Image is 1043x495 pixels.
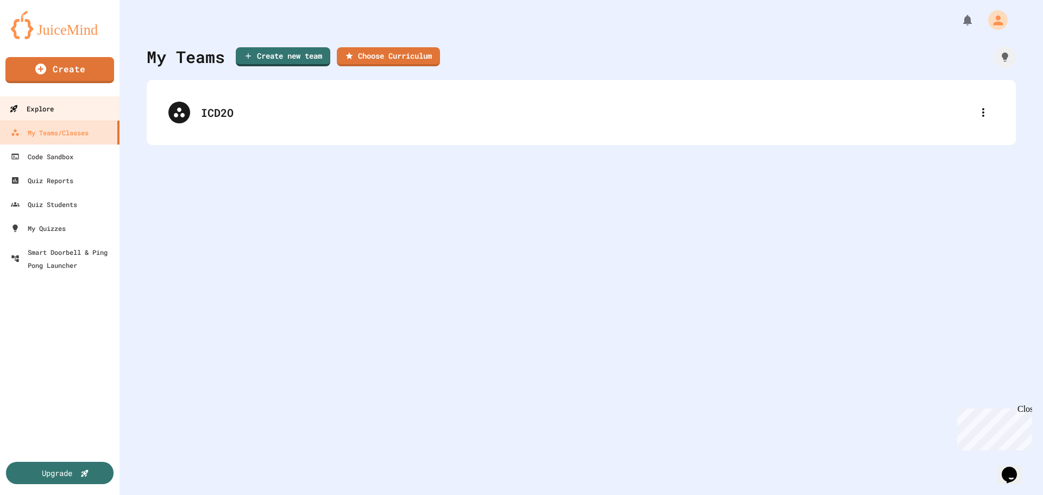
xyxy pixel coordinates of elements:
div: How it works [994,46,1016,68]
a: Choose Curriculum [337,47,440,66]
div: Upgrade [42,467,72,479]
div: Explore [9,102,54,116]
a: Create new team [236,47,330,66]
div: My Account [977,8,1010,33]
div: My Notifications [941,11,977,29]
div: Quiz Students [11,198,77,211]
iframe: chat widget [953,404,1032,450]
div: My Quizzes [11,222,66,235]
div: Chat with us now!Close [4,4,75,69]
div: My Teams [147,45,225,69]
div: Smart Doorbell & Ping Pong Launcher [11,246,115,272]
a: Create [5,57,114,83]
iframe: chat widget [997,452,1032,484]
div: ICD2O [158,91,1005,134]
div: ICD2O [201,104,972,121]
img: logo-orange.svg [11,11,109,39]
div: Quiz Reports [11,174,73,187]
div: Code Sandbox [11,150,73,163]
div: My Teams/Classes [11,126,89,139]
